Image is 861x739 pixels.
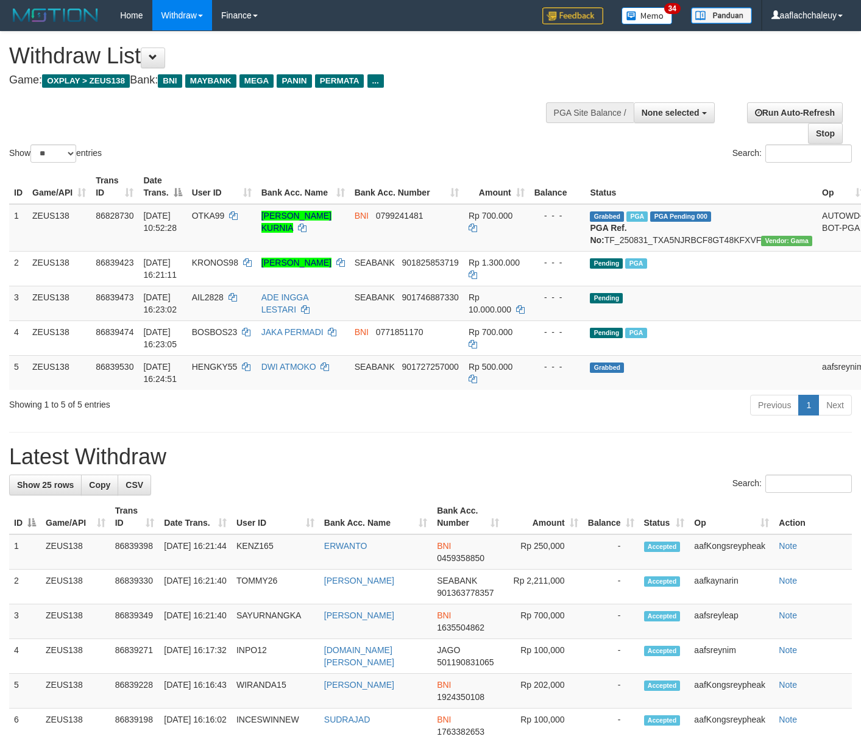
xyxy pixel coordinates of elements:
span: BNI [355,327,369,337]
td: 1 [9,534,41,570]
span: Accepted [644,681,681,691]
span: Copy 901825853719 to clipboard [402,258,458,267]
span: SEABANK [355,362,395,372]
span: Grabbed [590,211,624,222]
td: Rp 100,000 [504,639,583,674]
span: Marked by aafkaynarin [625,258,647,269]
h4: Game: Bank: [9,74,562,87]
td: ZEUS138 [41,534,110,570]
label: Search: [732,475,852,493]
span: Rp 700.000 [469,327,512,337]
a: [DOMAIN_NAME][PERSON_NAME] [324,645,394,667]
th: ID [9,169,27,204]
span: Accepted [644,646,681,656]
span: Pending [590,293,623,303]
th: Amount: activate to sort column ascending [504,500,583,534]
th: User ID: activate to sort column ascending [187,169,257,204]
span: Copy 901727257000 to clipboard [402,362,458,372]
td: [DATE] 16:21:44 [159,534,232,570]
span: Copy 901746887330 to clipboard [402,292,458,302]
td: aafsreyleap [689,604,774,639]
b: PGA Ref. No: [590,223,626,245]
select: Showentries [30,144,76,163]
a: Note [779,541,797,551]
input: Search: [765,144,852,163]
span: PGA Pending [650,211,711,222]
span: Rp 500.000 [469,362,512,372]
span: 34 [664,3,681,14]
span: Marked by aafsreyleap [625,328,647,338]
label: Search: [732,144,852,163]
th: Bank Acc. Number: activate to sort column ascending [432,500,503,534]
span: OTKA99 [192,211,225,221]
button: None selected [634,102,715,123]
span: MAYBANK [185,74,236,88]
a: Note [779,610,797,620]
div: - - - [534,256,581,269]
span: BNI [437,715,451,724]
td: - [583,570,639,604]
th: Date Trans.: activate to sort column ascending [159,500,232,534]
a: Stop [808,123,843,144]
img: MOTION_logo.png [9,6,102,24]
th: Balance [530,169,586,204]
span: Accepted [644,611,681,621]
a: [PERSON_NAME] [261,258,331,267]
th: User ID: activate to sort column ascending [232,500,319,534]
th: Status [585,169,817,204]
span: SEABANK [355,292,395,302]
span: 86828730 [96,211,133,221]
th: Bank Acc. Number: activate to sort column ascending [350,169,464,204]
td: aafkaynarin [689,570,774,604]
a: [PERSON_NAME] KURNIA [261,211,331,233]
span: HENGKY55 [192,362,238,372]
td: TF_250831_TXA5NJRBCF8GT48KFXVF [585,204,817,252]
span: [DATE] 16:23:05 [143,327,177,349]
td: SAYURNANGKA [232,604,319,639]
td: 86839398 [110,534,160,570]
td: 86839271 [110,639,160,674]
td: [DATE] 16:17:32 [159,639,232,674]
a: Copy [81,475,118,495]
span: BNI [437,541,451,551]
th: Date Trans.: activate to sort column descending [138,169,186,204]
span: MEGA [239,74,274,88]
span: Copy [89,480,110,490]
td: ZEUS138 [41,674,110,709]
span: PERMATA [315,74,364,88]
a: DWI ATMOKO [261,362,316,372]
span: 86839474 [96,327,133,337]
span: Show 25 rows [17,480,74,490]
img: Feedback.jpg [542,7,603,24]
td: [DATE] 16:21:40 [159,570,232,604]
td: ZEUS138 [27,286,91,320]
a: Previous [750,395,799,415]
span: Pending [590,328,623,338]
th: Trans ID: activate to sort column ascending [91,169,138,204]
span: [DATE] 16:24:51 [143,362,177,384]
span: [DATE] 16:23:02 [143,292,177,314]
span: SEABANK [437,576,477,585]
td: ZEUS138 [27,204,91,252]
span: Accepted [644,542,681,552]
td: 3 [9,286,27,320]
h1: Latest Withdraw [9,445,852,469]
td: ZEUS138 [41,604,110,639]
td: WIRANDA15 [232,674,319,709]
a: Next [818,395,852,415]
a: Note [779,645,797,655]
span: [DATE] 10:52:28 [143,211,177,233]
span: Copy 501190831065 to clipboard [437,657,494,667]
span: Copy 0799241481 to clipboard [376,211,423,221]
td: 86839228 [110,674,160,709]
th: Op: activate to sort column ascending [689,500,774,534]
span: Grabbed [590,362,624,373]
td: 2 [9,570,41,604]
span: Rp 10.000.000 [469,292,511,314]
div: - - - [534,210,581,222]
span: [DATE] 16:21:11 [143,258,177,280]
td: 5 [9,674,41,709]
span: Accepted [644,576,681,587]
span: None selected [642,108,700,118]
div: - - - [534,291,581,303]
